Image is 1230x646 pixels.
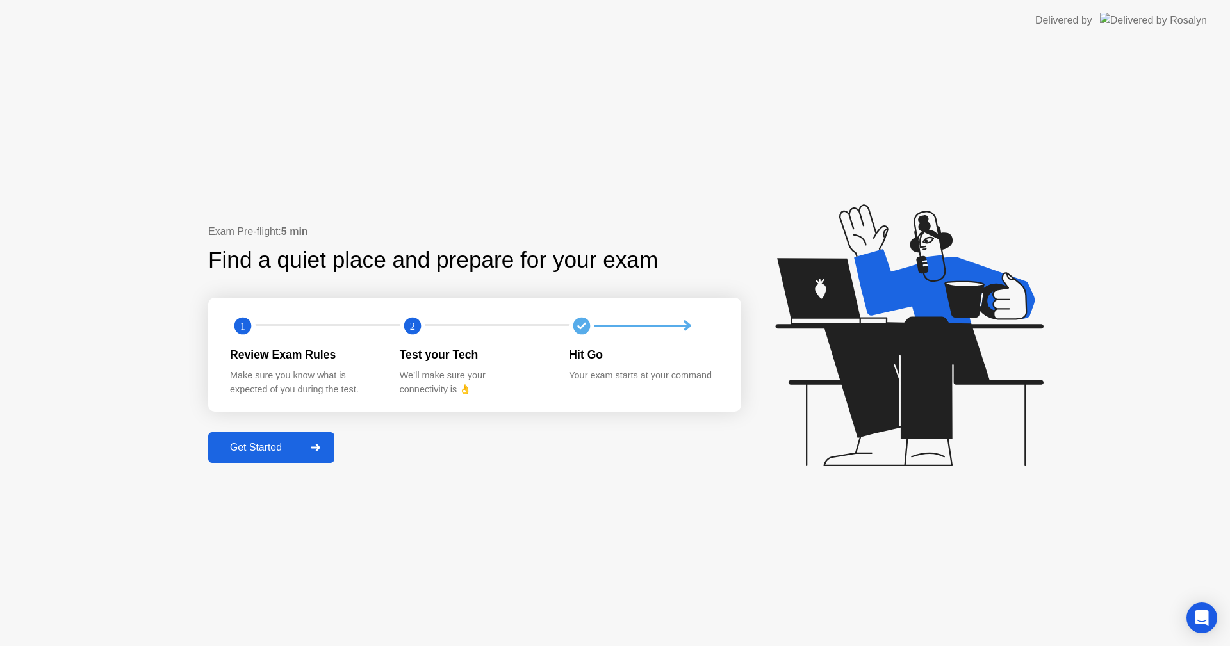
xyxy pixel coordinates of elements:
b: 5 min [281,226,308,237]
img: Delivered by Rosalyn [1100,13,1207,28]
div: Open Intercom Messenger [1186,602,1217,633]
text: 1 [240,319,245,332]
div: Your exam starts at your command [569,369,718,383]
div: Hit Go [569,346,718,363]
div: Get Started [212,442,300,453]
div: Delivered by [1035,13,1092,28]
div: Find a quiet place and prepare for your exam [208,243,660,277]
div: We’ll make sure your connectivity is 👌 [400,369,549,396]
div: Make sure you know what is expected of you during the test. [230,369,379,396]
button: Get Started [208,432,334,463]
text: 2 [410,319,415,332]
div: Review Exam Rules [230,346,379,363]
div: Test your Tech [400,346,549,363]
div: Exam Pre-flight: [208,224,741,239]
